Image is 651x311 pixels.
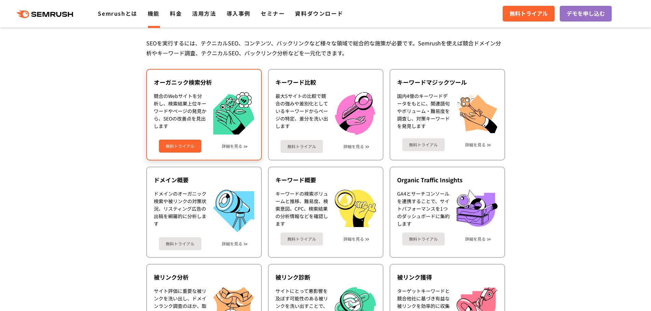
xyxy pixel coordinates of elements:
[154,176,254,184] div: ドメイン概要
[213,92,254,135] img: オーガニック検索分析
[295,9,343,17] a: 資料ダウンロード
[397,92,450,133] div: 国内4億のキーワードデータをもとに、関連語句やボリューム・難易度を調査し、対策キーワードを発見します
[457,92,498,133] img: キーワードマジックツール
[465,142,486,147] a: 詳細を見る
[397,176,498,184] div: Organic Traffic Insights
[148,9,160,17] a: 機能
[397,78,498,86] div: キーワードマジックツール
[275,78,376,86] div: キーワード比較
[465,237,486,241] a: 詳細を見る
[159,140,201,153] a: 無料トライアル
[503,6,555,22] a: 無料トライアル
[567,9,605,18] span: デモを申し込む
[335,190,376,227] img: キーワード概要
[222,144,242,149] a: 詳細を見る
[213,190,254,232] img: ドメイン概要
[275,273,376,281] div: 被リンク診断
[457,190,498,227] img: Organic Traffic Insights
[154,78,254,86] div: オーガニック検索分析
[154,92,206,135] div: 競合のWebサイトを分析し、検索結果上位キーワードやページの発見から、SEOの改善点を見出します
[98,9,137,17] a: Semrushとは
[170,9,182,17] a: 料金
[227,9,250,17] a: 導入事例
[154,190,206,232] div: ドメインのオーガニック検索や被リンクの対策状況、リスティング広告の出稿を網羅的に分析します
[397,273,498,281] div: 被リンク獲得
[343,144,364,149] a: 詳細を見る
[261,9,285,17] a: セミナー
[159,237,201,250] a: 無料トライアル
[343,237,364,241] a: 詳細を見る
[154,273,254,281] div: 被リンク分析
[281,232,323,245] a: 無料トライアル
[510,9,548,18] span: 無料トライアル
[222,241,242,246] a: 詳細を見る
[560,6,612,22] a: デモを申し込む
[275,92,328,135] div: 最大5サイトの比較で競合の強みや差別化としているキーワードからページの特定、差分を洗い出します
[402,138,445,151] a: 無料トライアル
[275,176,376,184] div: キーワード概要
[335,92,375,135] img: キーワード比較
[275,190,328,227] div: キーワードの検索ボリュームと推移、難易度、検索意図、CPC、検索結果の分析情報などを確認します
[402,232,445,245] a: 無料トライアル
[146,38,505,58] div: SEOを実行するには、テクニカルSEO、コンテンツ、バックリンクなど様々な領域で総合的な施策が必要です。Semrushを使えば競合ドメイン分析やキーワード調査、テクニカルSEO、バックリンク分析...
[397,190,450,227] div: GA4とサーチコンソールを連携することで、サイトパフォーマンスを1つのダッシュボードに集約します
[192,9,216,17] a: 活用方法
[281,140,323,153] a: 無料トライアル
